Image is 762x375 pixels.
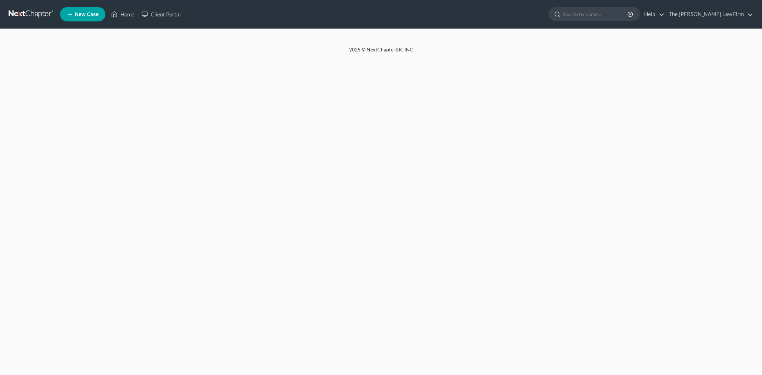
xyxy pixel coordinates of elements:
span: New Case [75,12,99,17]
div: 2025 © NextChapterBK, INC [178,46,585,59]
a: Client Portal [138,8,184,21]
a: Help [641,8,664,21]
input: Search by name... [563,7,628,21]
a: Home [108,8,138,21]
a: The [PERSON_NAME] Law Firm [665,8,753,21]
